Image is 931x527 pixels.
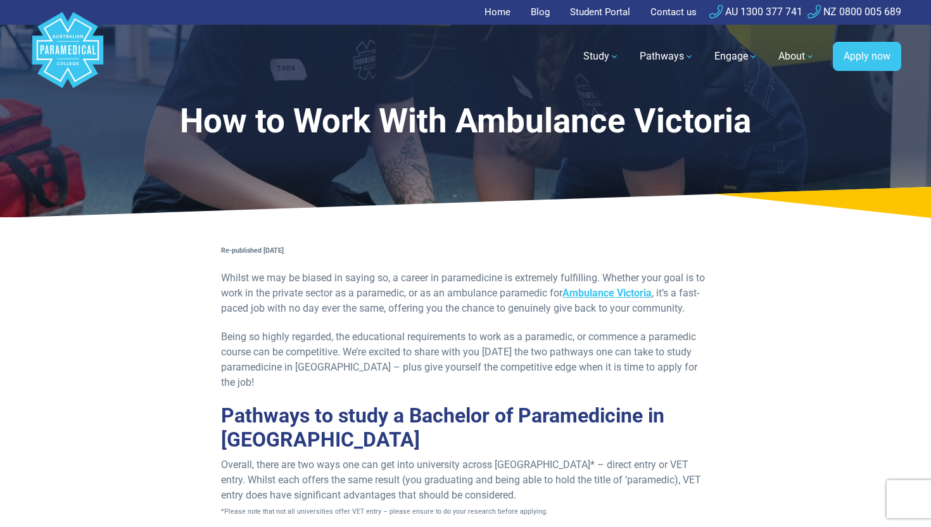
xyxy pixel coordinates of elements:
[709,6,802,18] a: AU 1300 377 741
[139,101,792,141] h1: How to Work With Ambulance Victoria
[221,507,548,516] span: *Please note that not all universities offer VET entry – please ensure to do your research before...
[221,459,701,501] span: Overall, there are two ways one can get into university across [GEOGRAPHIC_DATA]* – direct entry ...
[807,6,901,18] a: NZ 0800 005 689
[221,246,284,255] strong: Re-published [DATE]
[562,287,652,299] a: Ambulance Victoria
[221,331,697,388] span: Being so highly regarded, the educational requirements to work as a paramedic, or commence a para...
[632,39,702,74] a: Pathways
[576,39,627,74] a: Study
[833,42,901,71] a: Apply now
[30,25,106,89] a: Australian Paramedical College
[771,39,823,74] a: About
[221,272,705,314] span: Whilst we may be biased in saying so, a career in paramedicine is extremely fulfilling. Whether y...
[707,39,766,74] a: Engage
[221,403,664,452] span: Pathways to study a Bachelor of Paramedicine in [GEOGRAPHIC_DATA]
